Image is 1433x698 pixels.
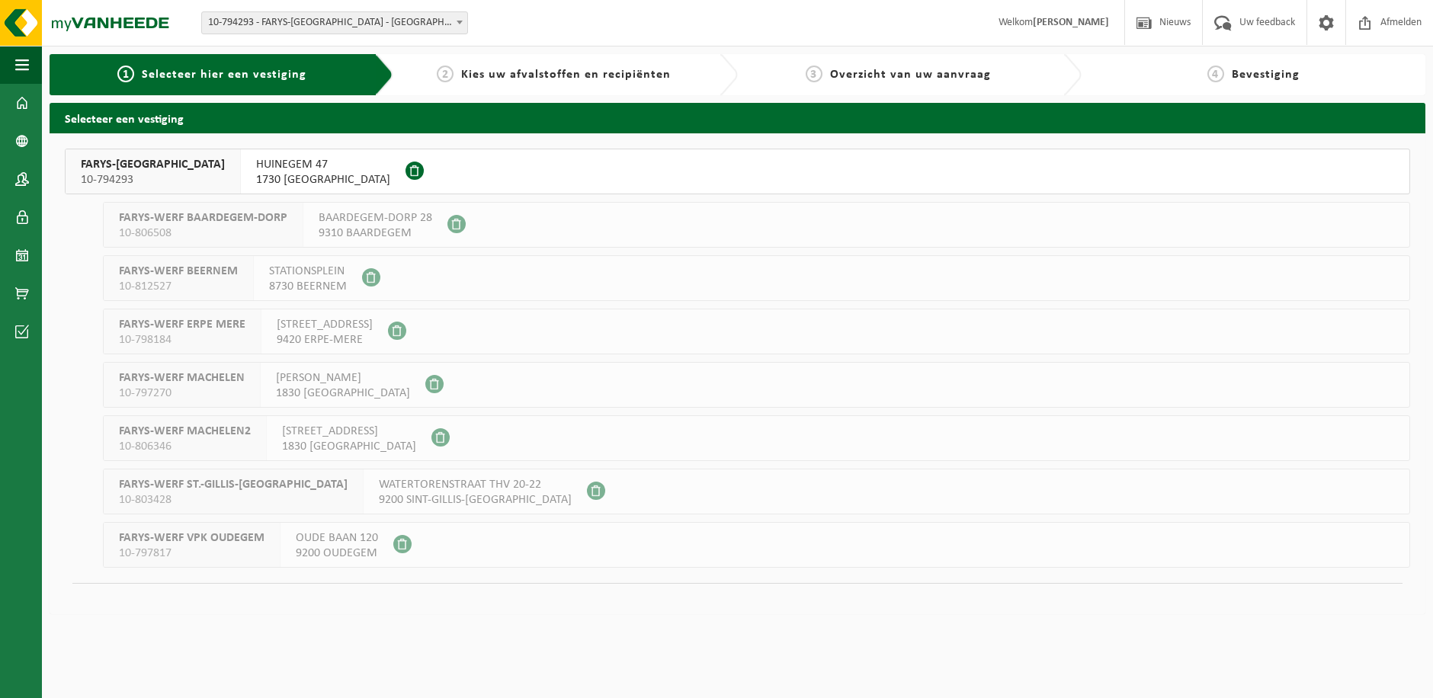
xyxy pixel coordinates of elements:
span: 10-806346 [119,439,251,454]
span: 1830 [GEOGRAPHIC_DATA] [276,386,410,401]
span: OUDE BAAN 120 [296,530,378,546]
span: 10-794293 - FARYS-ASSE - ASSE [201,11,468,34]
span: 3 [806,66,822,82]
span: 4 [1207,66,1224,82]
span: 10-797817 [119,546,264,561]
span: [STREET_ADDRESS] [282,424,416,439]
span: 2 [437,66,454,82]
span: 9200 OUDEGEM [296,546,378,561]
span: FARYS-WERF VPK OUDEGEM [119,530,264,546]
span: 10-798184 [119,332,245,347]
span: [PERSON_NAME] [276,370,410,386]
span: Selecteer hier een vestiging [142,69,306,81]
button: FARYS-[GEOGRAPHIC_DATA] 10-794293 HUINEGEM 471730 [GEOGRAPHIC_DATA] [65,149,1410,194]
span: BAARDEGEM-DORP 28 [319,210,432,226]
span: 9310 BAARDEGEM [319,226,432,241]
strong: [PERSON_NAME] [1033,17,1109,28]
span: 10-812527 [119,279,238,294]
span: FARYS-WERF ST.-GILLIS-[GEOGRAPHIC_DATA] [119,477,348,492]
span: Kies uw afvalstoffen en recipiënten [461,69,671,81]
span: FARYS-WERF MACHELEN2 [119,424,251,439]
span: FARYS-WERF ERPE MERE [119,317,245,332]
span: HUINEGEM 47 [256,157,390,172]
span: 9420 ERPE-MERE [277,332,373,347]
span: 8730 BEERNEM [269,279,347,294]
span: 10-794293 - FARYS-ASSE - ASSE [202,12,467,34]
span: [STREET_ADDRESS] [277,317,373,332]
span: STATIONSPLEIN [269,264,347,279]
span: 10-794293 [81,172,225,187]
span: 10-797270 [119,386,245,401]
span: Bevestiging [1232,69,1300,81]
span: FARYS-WERF BEERNEM [119,264,238,279]
span: FARYS-[GEOGRAPHIC_DATA] [81,157,225,172]
span: 10-806508 [119,226,287,241]
span: FARYS-WERF BAARDEGEM-DORP [119,210,287,226]
span: 9200 SINT-GILLIS-[GEOGRAPHIC_DATA] [379,492,572,507]
h2: Selecteer een vestiging [50,103,1425,133]
span: 10-803428 [119,492,348,507]
span: WATERTORENSTRAAT THV 20-22 [379,477,572,492]
span: 1 [117,66,134,82]
span: 1830 [GEOGRAPHIC_DATA] [282,439,416,454]
span: Overzicht van uw aanvraag [830,69,991,81]
span: 1730 [GEOGRAPHIC_DATA] [256,172,390,187]
span: FARYS-WERF MACHELEN [119,370,245,386]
